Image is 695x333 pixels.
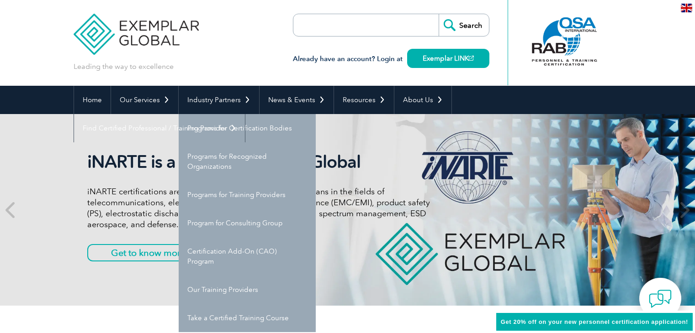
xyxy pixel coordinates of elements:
[439,14,489,36] input: Search
[74,86,111,114] a: Home
[179,181,316,209] a: Programs for Training Providers
[74,62,174,72] p: Leading the way to excellence
[469,56,474,61] img: open_square.png
[293,53,489,65] h3: Already have an account? Login at
[179,276,316,304] a: Our Training Providers
[87,244,270,261] a: Get to know more about iNARTE
[260,86,334,114] a: News & Events
[681,4,692,12] img: en
[111,86,178,114] a: Our Services
[87,151,430,172] h2: iNARTE is a Part of Exemplar Global
[394,86,451,114] a: About Us
[179,237,316,276] a: Certification Add-On (CAO) Program
[179,114,316,142] a: Programs for Certification Bodies
[501,318,688,325] span: Get 20% off on your new personnel certification application!
[87,186,430,230] p: iNARTE certifications are for qualified engineers and technicians in the fields of telecommunicat...
[74,114,245,142] a: Find Certified Professional / Training Provider
[179,209,316,237] a: Program for Consulting Group
[649,287,672,310] img: contact-chat.png
[334,86,394,114] a: Resources
[179,142,316,181] a: Programs for Recognized Organizations
[179,86,259,114] a: Industry Partners
[407,49,489,68] a: Exemplar LINK
[179,304,316,332] a: Take a Certified Training Course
